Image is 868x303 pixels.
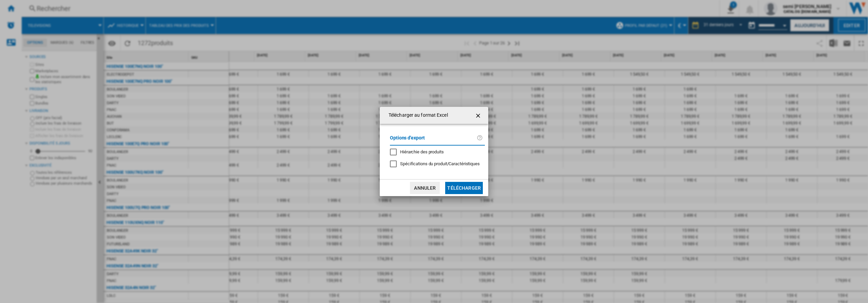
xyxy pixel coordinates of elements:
span: Spécifications du produit/Caractéristiques [400,161,480,166]
h4: Télécharger au format Excel [385,112,448,119]
md-dialog: Télécharger au ... [380,107,488,196]
button: Télécharger [445,182,483,194]
ng-md-icon: getI18NText('BUTTONS.CLOSE_DIALOG') [475,112,483,120]
div: S'applique uniquement à la vision catégorie [400,161,480,167]
button: getI18NText('BUTTONS.CLOSE_DIALOG') [472,109,486,122]
label: Options d'export [390,134,477,147]
button: Annuler [410,182,440,194]
md-checkbox: Hiérarchie des produits [390,149,479,155]
span: Hiérarchie des produits [400,149,444,154]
